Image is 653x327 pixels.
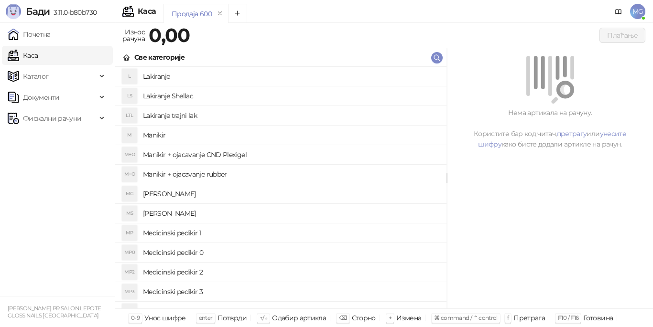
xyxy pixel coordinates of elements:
[122,245,137,260] div: MP0
[352,312,376,324] div: Сторно
[143,108,439,123] h4: Lakiranje trajni lak
[122,108,137,123] div: LTL
[558,314,578,321] span: F10 / F16
[396,312,421,324] div: Измена
[122,127,137,143] div: M
[143,88,439,104] h4: Lakiranje Shellac
[143,264,439,280] h4: Medicinski pedikir 2
[144,312,186,324] div: Унос шифре
[122,69,137,84] div: L
[507,314,509,321] span: f
[120,26,147,45] div: Износ рачуна
[23,67,49,86] span: Каталог
[134,52,185,63] div: Све категорије
[218,312,247,324] div: Потврди
[339,314,347,321] span: ⌫
[8,25,51,44] a: Почетна
[50,8,97,17] span: 3.11.0-b80b730
[143,127,439,143] h4: Manikir
[389,314,392,321] span: +
[172,9,212,19] div: Продаја 600
[122,88,137,104] div: LS
[122,206,137,221] div: MS
[214,10,226,18] button: remove
[611,4,626,19] a: Документација
[122,186,137,201] div: MG
[143,284,439,299] h4: Medicinski pedikir 3
[122,167,137,182] div: M+O
[513,312,545,324] div: Претрага
[23,109,81,128] span: Фискални рачуни
[131,314,140,321] span: 0-9
[115,67,446,308] div: grid
[583,312,613,324] div: Готовина
[23,88,59,107] span: Документи
[6,4,21,19] img: Logo
[122,147,137,162] div: M+O
[199,314,213,321] span: enter
[122,304,137,319] div: P
[149,23,190,47] strong: 0,00
[122,284,137,299] div: MP3
[122,225,137,241] div: MP
[138,8,156,15] div: Каса
[143,304,439,319] h4: Pedikir
[143,186,439,201] h4: [PERSON_NAME]
[434,314,498,321] span: ⌘ command / ⌃ control
[599,28,645,43] button: Плаћање
[630,4,645,19] span: MG
[8,305,101,319] small: [PERSON_NAME] PR SALON LEPOTE GLOSS NAILS [GEOGRAPHIC_DATA]
[143,245,439,260] h4: Medicinski pedikir 0
[143,147,439,162] h4: Manikir + ojacavanje CND Plexigel
[8,46,38,65] a: Каса
[143,69,439,84] h4: Lakiranje
[143,206,439,221] h4: [PERSON_NAME]
[143,167,439,182] h4: Manikir + ojacavanje rubber
[228,4,247,23] button: Add tab
[260,314,267,321] span: ↑/↓
[557,129,587,138] a: претрагу
[458,107,642,149] div: Нема артикала на рачуну. Користите бар код читач, или како бисте додали артикле на рачун.
[272,312,326,324] div: Одабир артикла
[143,225,439,241] h4: Medicinski pedikir 1
[122,264,137,280] div: MP2
[26,6,50,17] span: Бади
